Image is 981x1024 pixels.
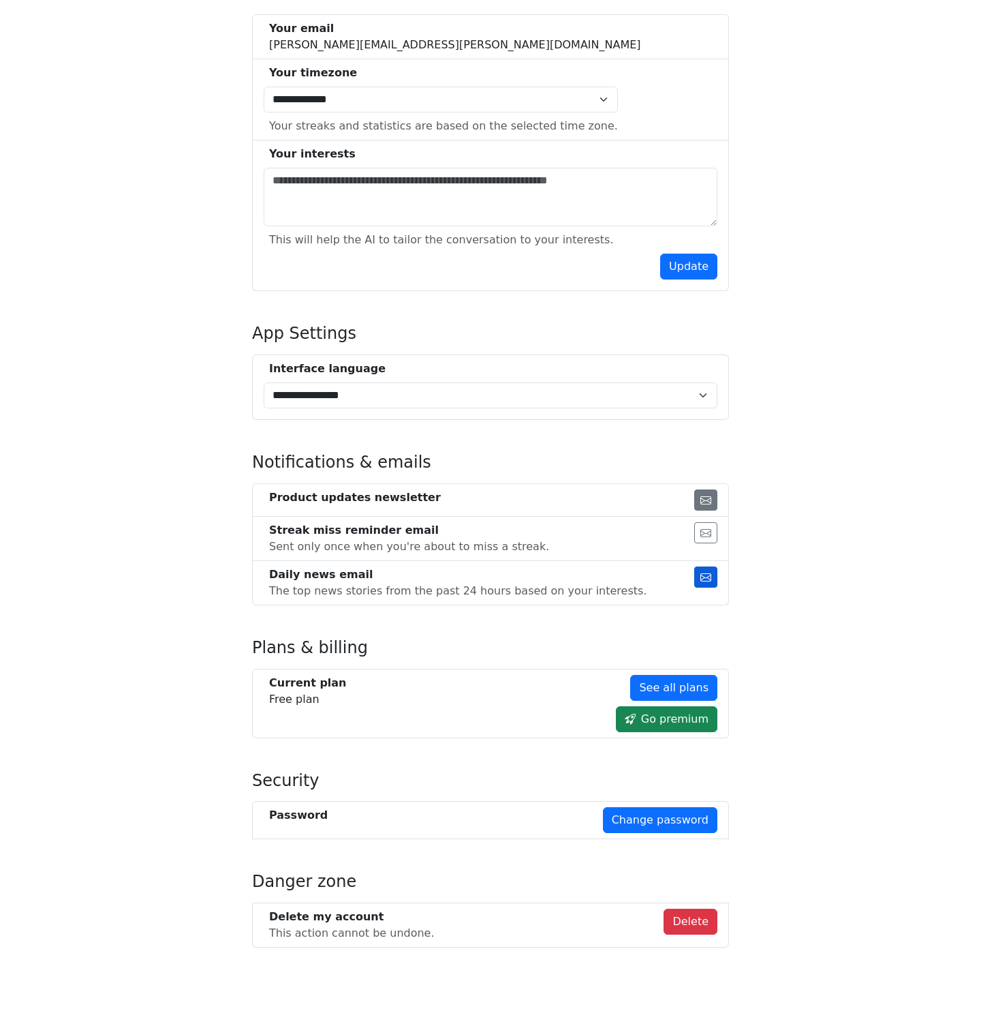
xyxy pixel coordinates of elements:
[269,232,613,248] div: This will help the AI to tailor the conversation to your interests.
[269,20,641,53] div: [PERSON_NAME][EMAIL_ADDRESS][PERSON_NAME][DOMAIN_NAME]
[269,675,347,708] div: Free plan
[269,539,549,555] div: Sent only once when you're about to miss a streak.
[269,361,717,377] div: Interface language
[616,706,717,732] a: Go premium
[269,65,618,81] div: Your timezone
[252,638,729,658] h4: Plans & billing
[269,118,618,134] div: Your streaks and statistics are based on the selected time zone.
[269,925,435,942] div: This action cannot be undone.
[269,146,717,162] div: Your interests
[264,382,717,408] select: Select Interface Language
[269,675,347,691] div: Current plan
[660,254,717,280] button: Update
[269,583,647,599] div: The top news stories from the past 24 hours based on your interests.
[269,909,435,925] div: Delete my account
[252,771,729,791] h4: Security
[269,807,328,824] div: Password
[269,567,647,583] div: Daily news email
[269,20,641,37] div: Your email
[252,872,729,892] h4: Danger zone
[269,490,441,506] div: Product updates newsletter
[664,909,717,935] button: Delete
[269,522,549,539] div: Streak miss reminder email
[252,324,729,344] h4: App Settings
[264,87,618,112] select: Select Time Zone
[630,675,717,701] a: See all plans
[252,453,729,472] h4: Notifications & emails
[603,807,717,833] a: Change password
